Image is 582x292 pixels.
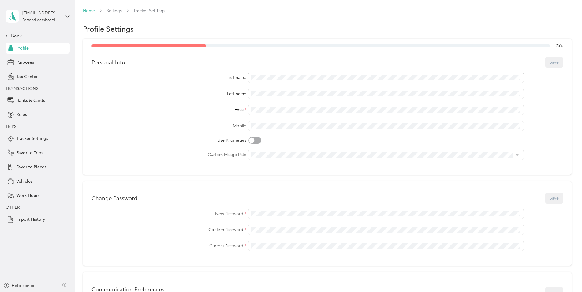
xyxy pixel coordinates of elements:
div: [EMAIL_ADDRESS][DOMAIN_NAME] [22,10,61,16]
span: Import History [16,216,45,223]
span: Vehicles [16,178,32,185]
span: TRANSACTIONS [6,86,39,91]
span: Rules [16,111,27,118]
div: Back [6,32,67,39]
div: First name [91,74,247,81]
span: Favorite Places [16,164,46,170]
a: Settings [106,8,122,13]
label: Confirm Password [91,226,247,233]
span: mi [516,152,520,157]
label: New Password [91,211,247,217]
label: Custom Milage Rate [91,152,247,158]
div: Last name [91,91,247,97]
span: Favorite Trips [16,150,43,156]
span: Banks & Cards [16,97,45,104]
div: Email [91,107,247,113]
span: Work Hours [16,192,39,199]
button: Help center [3,283,35,289]
span: 25 % [556,43,563,49]
span: TRIPS [6,124,17,129]
span: Tax Center [16,73,38,80]
iframe: Everlance-gr Chat Button Frame [548,258,582,292]
div: Change Password [91,195,137,201]
span: Purposes [16,59,34,66]
div: Personal Info [91,59,125,66]
span: Tracker Settings [133,8,165,14]
span: OTHER [6,205,20,210]
label: Current Password [91,243,247,249]
span: Tracker Settings [16,135,48,142]
h1: Profile Settings [83,26,134,32]
label: Use Kilometers [91,137,247,144]
span: Profile [16,45,29,51]
label: Mobile [91,123,247,129]
div: Personal dashboard [22,18,55,22]
a: Home [83,8,95,13]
